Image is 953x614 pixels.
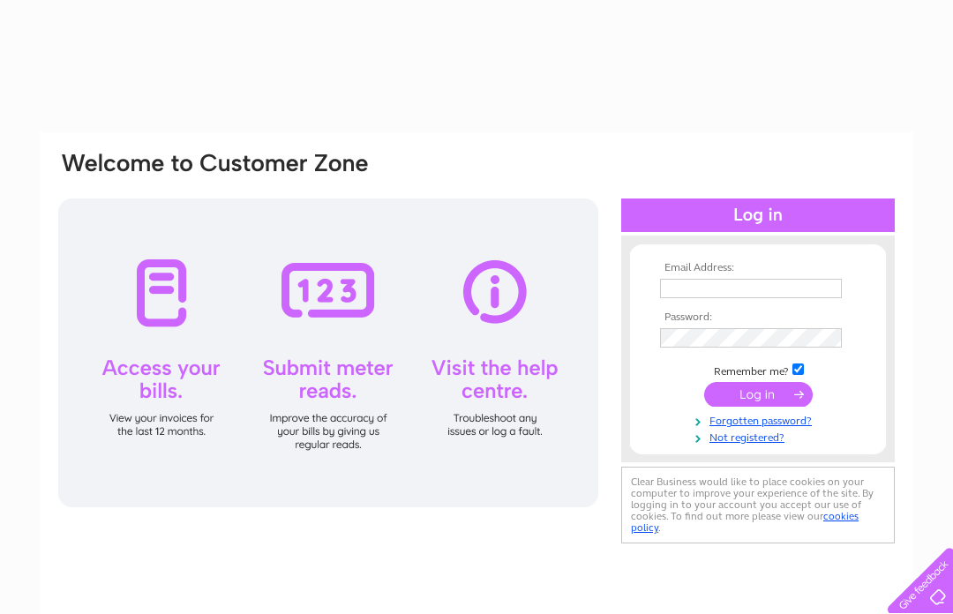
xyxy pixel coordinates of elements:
[656,361,860,378] td: Remember me?
[660,411,860,428] a: Forgotten password?
[660,428,860,445] a: Not registered?
[631,510,859,534] a: cookies policy
[656,311,860,324] th: Password:
[704,382,813,407] input: Submit
[656,262,860,274] th: Email Address:
[621,467,895,543] div: Clear Business would like to place cookies on your computer to improve your experience of the sit...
